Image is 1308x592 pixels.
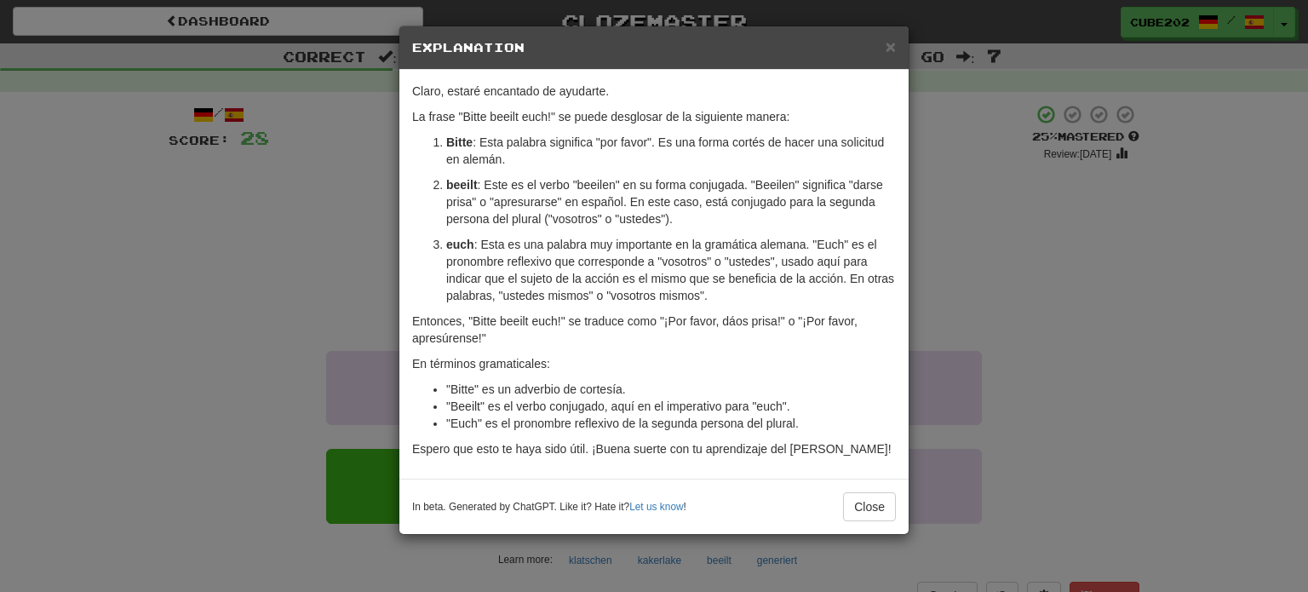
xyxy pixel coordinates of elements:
p: : Esta palabra significa "por favor". Es una forma cortés de hacer una solicitud en alemán. [446,134,896,168]
p: La frase "Bitte beeilt euch!" se puede desglosar de la siguiente manera: [412,108,896,125]
p: Claro, estaré encantado de ayudarte. [412,83,896,100]
h5: Explanation [412,39,896,56]
li: "Bitte" es un adverbio de cortesía. [446,381,896,398]
p: : Este es el verbo "beeilen" en su forma conjugada. "Beeilen" significa "darse prisa" o "apresura... [446,176,896,227]
p: : Esta es una palabra muy importante en la gramática alemana. "Euch" es el pronombre reflexivo qu... [446,236,896,304]
p: En términos gramaticales: [412,355,896,372]
a: Let us know [629,501,683,513]
strong: euch [446,238,474,251]
strong: beeilt [446,178,478,192]
p: Entonces, "Bitte beeilt euch!" se traduce como "¡Por favor, dáos prisa!" o "¡Por favor, apresúren... [412,313,896,347]
p: Espero que esto te haya sido útil. ¡Buena suerte con tu aprendizaje del [PERSON_NAME]! [412,440,896,457]
small: In beta. Generated by ChatGPT. Like it? Hate it? ! [412,500,686,514]
button: Close [843,492,896,521]
button: Close [886,37,896,55]
li: "Euch" es el pronombre reflexivo de la segunda persona del plural. [446,415,896,432]
li: "Beeilt" es el verbo conjugado, aquí en el imperativo para "euch". [446,398,896,415]
span: × [886,37,896,56]
strong: Bitte [446,135,473,149]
